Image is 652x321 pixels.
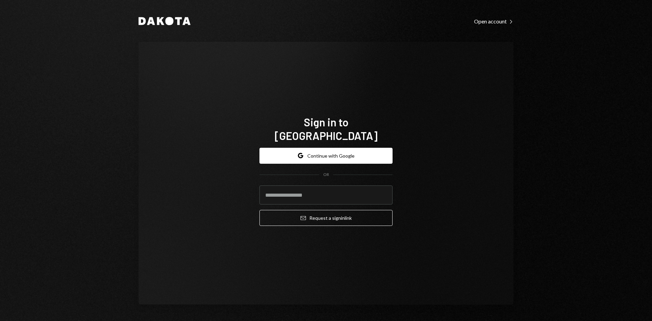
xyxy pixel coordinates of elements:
div: Open account [474,18,513,25]
div: OR [323,172,329,178]
button: Continue with Google [259,148,393,164]
button: Request a signinlink [259,210,393,226]
h1: Sign in to [GEOGRAPHIC_DATA] [259,115,393,142]
a: Open account [474,17,513,25]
